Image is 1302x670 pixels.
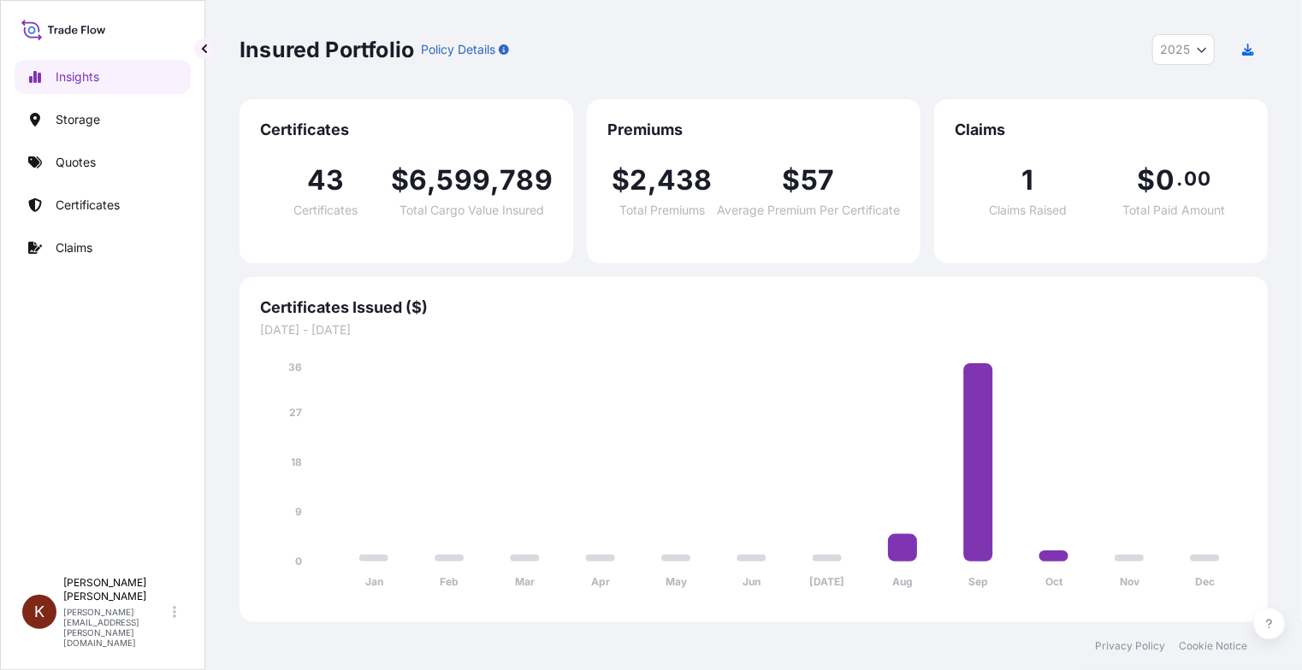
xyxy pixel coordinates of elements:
tspan: 18 [291,455,302,468]
a: Privacy Policy [1095,639,1165,653]
span: 6 [409,167,427,194]
tspan: 27 [289,406,302,419]
span: $ [612,167,630,194]
span: 00 [1185,172,1210,185]
span: Total Paid Amount [1123,204,1226,216]
span: K [34,603,44,620]
tspan: Jan [365,576,383,589]
tspan: Dec [1195,576,1215,589]
span: Certificates [293,204,358,216]
span: , [648,167,657,194]
a: Insights [15,60,191,94]
p: Insured Portfolio [240,36,414,63]
p: Storage [56,111,100,128]
span: $ [1138,167,1156,194]
span: Premiums [607,120,900,140]
span: Average Premium Per Certificate [717,204,900,216]
p: Quotes [56,154,96,171]
span: 438 [657,167,713,194]
tspan: 9 [295,505,302,518]
span: 2025 [1160,41,1190,58]
button: Year Selector [1152,34,1215,65]
span: 2 [630,167,648,194]
span: 1 [1021,167,1033,194]
span: Total Cargo Value Insured [399,204,544,216]
span: Certificates Issued ($) [260,297,1247,318]
tspan: Jun [743,576,760,589]
tspan: Nov [1120,576,1140,589]
span: Claims Raised [989,204,1067,216]
span: Total Premiums [619,204,705,216]
span: $ [391,167,409,194]
span: 43 [307,167,344,194]
p: [PERSON_NAME][EMAIL_ADDRESS][PERSON_NAME][DOMAIN_NAME] [63,607,169,648]
tspan: Aug [893,576,914,589]
tspan: [DATE] [810,576,845,589]
tspan: Sep [968,576,988,589]
tspan: 36 [288,361,302,373]
p: Claims [56,239,92,256]
span: Claims [955,120,1247,140]
span: $ [783,167,801,194]
span: 57 [801,167,834,194]
span: , [490,167,500,194]
span: 789 [500,167,553,194]
tspan: Mar [515,576,535,589]
span: 599 [437,167,491,194]
tspan: Oct [1045,576,1063,589]
p: [PERSON_NAME] [PERSON_NAME] [63,576,169,603]
tspan: 0 [295,555,302,567]
span: Certificates [260,120,553,140]
a: Claims [15,231,191,265]
span: 0 [1156,167,1175,194]
a: Storage [15,103,191,137]
a: Certificates [15,188,191,222]
tspan: Apr [591,576,610,589]
tspan: May [666,576,688,589]
p: Certificates [56,197,120,214]
span: , [427,167,436,194]
tspan: Feb [441,576,459,589]
span: [DATE] - [DATE] [260,321,1247,338]
span: . [1176,172,1182,185]
p: Insights [56,68,99,85]
a: Quotes [15,145,191,179]
p: Policy Details [421,41,495,58]
a: Cookie Notice [1179,639,1247,653]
